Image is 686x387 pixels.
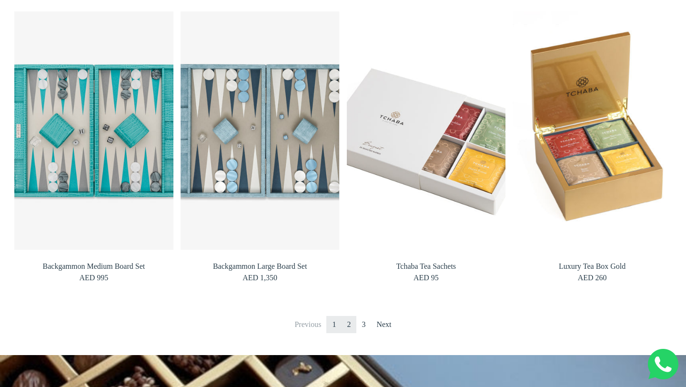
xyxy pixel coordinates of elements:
[181,259,340,286] a: Backgammon Large Board Set AED 1,350
[326,316,342,333] span: 1
[181,11,340,250] img: Backgammon Large Board Set
[14,11,173,250] img: Backgammon Medium Board Set
[181,262,340,272] span: Backgammon Large Board Set
[648,349,678,379] img: Whatsapp
[356,316,371,333] a: Go to page 3
[513,11,672,250] img: Luxury Tea Box Gold
[347,11,506,250] img: Tchaba Tea Sachets
[289,308,397,341] nav: Pagination Navigation
[513,262,672,272] span: Luxury Tea Box Gold
[414,274,439,282] span: AED 95
[79,274,108,282] span: AED 995
[341,316,356,333] a: Go to page 2
[513,259,672,286] a: Luxury Tea Box Gold AED 260
[578,274,607,282] span: AED 260
[347,259,506,286] a: Tchaba Tea Sachets AED 95
[242,274,277,282] span: AED 1,350
[14,259,173,286] a: Backgammon Medium Board Set AED 995
[371,316,397,333] a: Next
[347,262,506,272] span: Tchaba Tea Sachets
[14,262,173,272] span: Backgammon Medium Board Set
